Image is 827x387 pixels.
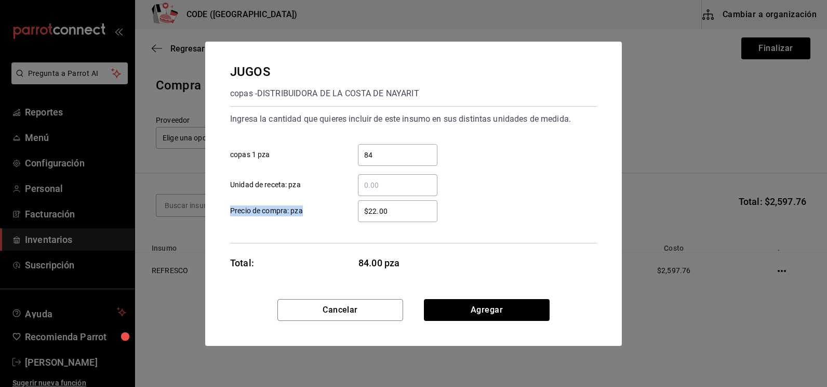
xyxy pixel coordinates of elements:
[358,179,437,191] input: Unidad de receta: pza
[230,149,270,160] span: copas 1 pza
[230,179,301,190] span: Unidad de receta: pza
[358,205,437,217] input: Precio de compra: pza
[230,85,419,102] div: copas - DISTRIBUIDORA DE LA COSTA DE NAYARIT
[424,299,550,321] button: Agregar
[358,149,437,161] input: copas 1 pza
[230,256,254,270] div: Total:
[230,111,597,127] div: Ingresa la cantidad que quieres incluir de este insumo en sus distintas unidades de medida.
[230,62,419,81] div: JUGOS
[230,205,303,216] span: Precio de compra: pza
[277,299,403,321] button: Cancelar
[358,256,438,270] span: 84.00 pza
